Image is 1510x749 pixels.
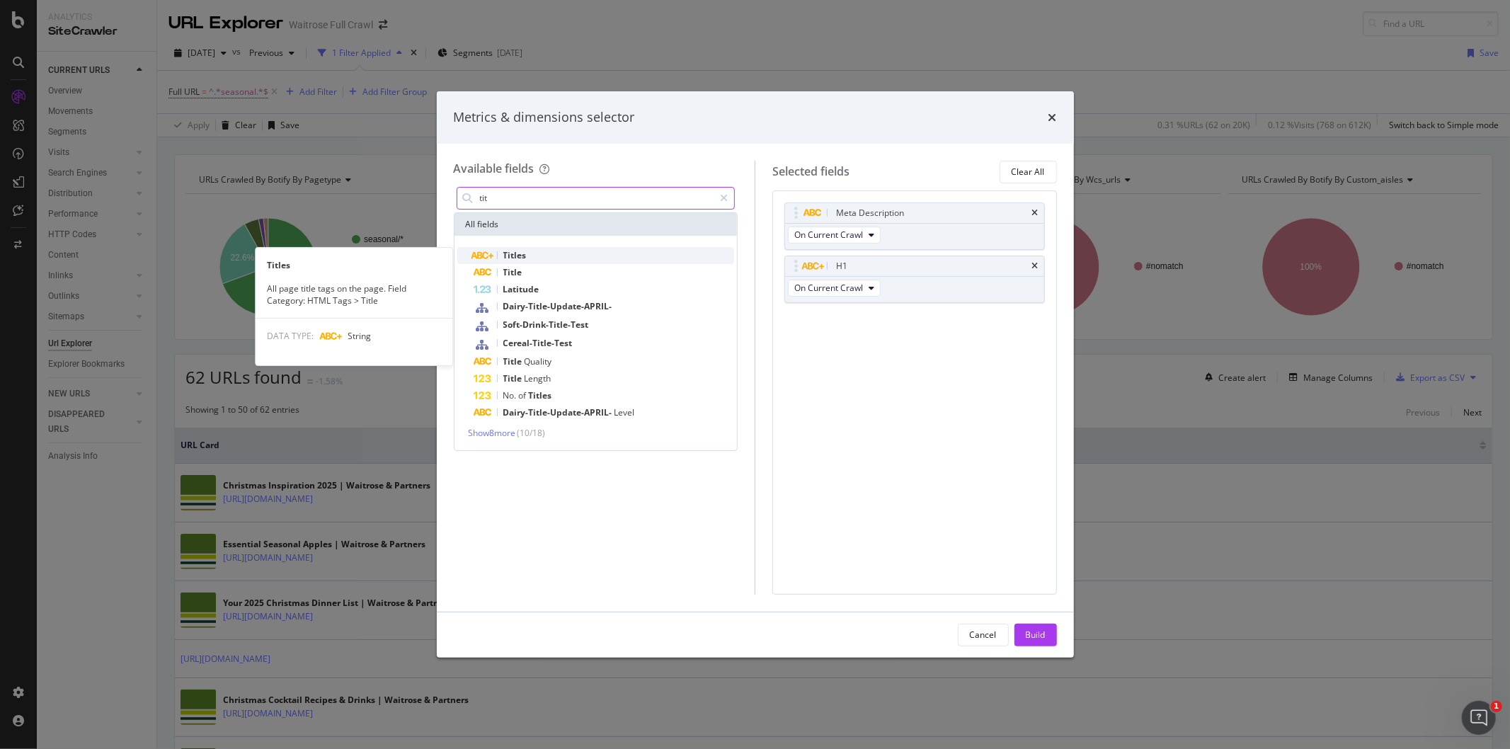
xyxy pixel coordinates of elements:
span: No. [503,389,519,401]
span: Titles [529,389,552,401]
span: 1 [1491,701,1502,712]
span: ( 10 / 18 ) [517,427,546,439]
div: Cancel [970,629,997,641]
span: of [519,389,529,401]
div: Meta DescriptiontimesOn Current Crawl [784,202,1045,250]
span: Show 8 more [469,427,516,439]
div: Available fields [454,161,534,176]
div: All fields [454,213,738,236]
div: Build [1026,629,1046,641]
span: On Current Crawl [794,282,863,294]
div: times [1032,209,1039,217]
button: Cancel [958,624,1009,646]
button: Build [1014,624,1057,646]
div: Selected fields [772,164,850,180]
div: times [1032,262,1039,270]
button: On Current Crawl [788,227,881,244]
span: Soft-Drink-Title-Test [503,319,589,331]
div: All page title tags on the page. Field Category: HTML Tags > Title [256,282,452,307]
div: Meta Description [836,206,904,220]
span: Dairy-Title-Update-APRIL- [503,300,612,312]
button: On Current Crawl [788,280,881,297]
div: H1timesOn Current Crawl [784,256,1045,303]
iframe: Intercom live chat [1462,701,1496,735]
span: Length [525,372,551,384]
span: Level [614,406,635,418]
button: Clear All [1000,161,1057,183]
span: Title [503,266,522,278]
span: Latitude [503,283,539,295]
div: Clear All [1012,166,1045,178]
span: On Current Crawl [794,229,863,241]
input: Search by field name [479,188,714,209]
div: H1 [836,259,847,273]
div: modal [437,91,1074,658]
span: Titles [503,249,527,261]
span: Dairy-Title-Update-APRIL- [503,406,614,418]
div: times [1048,108,1057,127]
div: Metrics & dimensions selector [454,108,635,127]
span: Title [503,355,525,367]
div: Titles [256,259,452,271]
span: Title [503,372,525,384]
span: Quality [525,355,552,367]
span: Cereal-Title-Test [503,337,573,349]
